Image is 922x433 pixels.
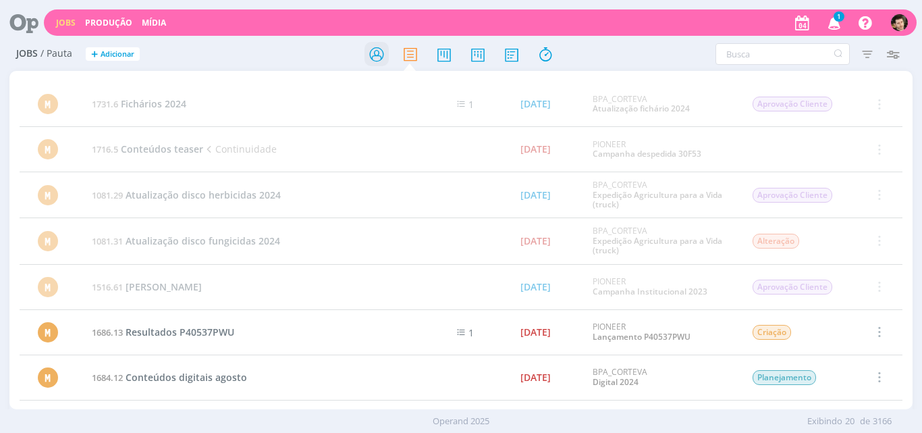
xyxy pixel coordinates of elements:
[92,143,203,155] a: 1716.5Conteúdos teaser
[38,139,58,159] div: M
[126,280,202,293] span: [PERSON_NAME]
[126,371,247,384] span: Conteúdos digitais agosto
[92,372,123,384] span: 1684.12
[468,98,474,111] span: 1
[593,148,701,159] a: Campanha despedida 30F53
[101,50,134,59] span: Adicionar
[38,231,58,251] div: M
[753,188,832,203] span: Aprovação Cliente
[138,18,170,28] button: Mídia
[845,415,855,428] span: 20
[16,48,38,59] span: Jobs
[753,234,799,249] span: Alteração
[38,322,58,342] div: M
[92,326,234,338] a: 1686.13Resultados P40537PWU
[38,185,58,205] div: M
[807,415,842,428] span: Exibindo
[81,18,136,28] button: Produção
[520,236,551,246] div: [DATE]
[40,48,72,59] span: / Pauta
[92,188,281,201] a: 1081.29Atualização disco herbicidas 2024
[92,326,123,338] span: 1686.13
[92,97,186,110] a: 1731.6Fichários 2024
[834,11,844,22] span: 1
[142,17,166,28] a: Mídia
[520,373,551,382] div: [DATE]
[126,234,280,247] span: Atualização disco fungicidas 2024
[593,180,732,209] div: BPA_CORTEVA
[91,47,98,61] span: +
[753,280,832,295] span: Aprovação Cliente
[92,280,202,293] a: 1516.61[PERSON_NAME]
[468,326,474,339] span: 1
[52,18,80,28] button: Jobs
[92,143,118,155] span: 1716.5
[85,17,132,28] a: Produção
[873,415,892,428] span: 3166
[593,367,732,387] div: BPA_CORTEVA
[890,11,909,34] button: V
[92,189,123,201] span: 1081.29
[92,234,280,247] a: 1081.31Atualização disco fungicidas 2024
[520,145,551,154] div: [DATE]
[56,17,76,28] a: Jobs
[819,11,847,35] button: 1
[891,14,908,31] img: V
[753,97,832,111] span: Aprovação Cliente
[860,415,870,428] span: de
[593,226,732,255] div: BPA_CORTEVA
[520,328,551,337] div: [DATE]
[593,189,722,210] a: Expedição Agricultura para a Vida (truck)
[593,103,690,114] a: Atualização fichário 2024
[121,97,186,110] span: Fichários 2024
[593,376,639,388] a: Digital 2024
[753,325,791,340] span: Criação
[753,370,816,385] span: Planejamento
[203,143,277,155] span: Continuidade
[715,43,850,65] input: Busca
[121,143,203,155] span: Conteúdos teaser
[593,331,690,342] a: Lançamento P40537PWU
[593,95,732,114] div: BPA_CORTEVA
[86,47,140,61] button: +Adicionar
[593,322,732,342] div: PIONEER
[520,99,551,109] div: [DATE]
[593,286,707,297] a: Campanha Institucional 2023
[593,140,732,159] div: PIONEER
[520,190,551,200] div: [DATE]
[593,235,722,256] a: Expedição Agricultura para a Vida (truck)
[593,277,732,297] div: PIONEER
[126,326,234,338] span: Resultados P40537PWU
[92,281,123,293] span: 1516.61
[92,235,123,247] span: 1081.31
[38,94,58,114] div: M
[92,98,118,110] span: 1731.6
[126,188,281,201] span: Atualização disco herbicidas 2024
[38,367,58,388] div: M
[92,371,247,384] a: 1684.12Conteúdos digitais agosto
[38,277,58,297] div: M
[520,282,551,292] div: [DATE]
